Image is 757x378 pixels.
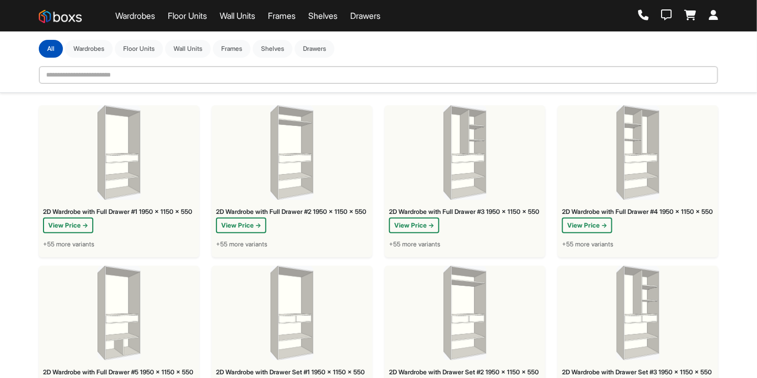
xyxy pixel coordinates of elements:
[271,266,313,360] img: 2D Wardrobe with Drawer Set #1 1950 x 1150 x 550
[216,240,267,249] span: +55 more variants
[389,240,440,249] span: +55 more variants
[43,208,195,215] div: 2D Wardrobe with Full Drawer #1 1950 x 1150 x 550
[268,9,296,22] a: Frames
[617,266,659,360] img: 2D Wardrobe with Drawer Set #3 1950 x 1150 x 550
[562,218,612,233] button: View Price →
[43,218,93,233] button: View Price →
[385,105,545,257] a: 2D Wardrobe with Full Drawer #3 1950 x 1150 x 5502D Wardrobe with Full Drawer #3 1950 x 1150 x 55...
[39,40,63,58] button: All
[65,40,113,58] button: Wardrobes
[617,105,659,200] img: 2D Wardrobe with Full Drawer #4 1950 x 1150 x 550
[558,105,718,257] a: 2D Wardrobe with Full Drawer #4 1950 x 1150 x 5502D Wardrobe with Full Drawer #4 1950 x 1150 x 55...
[389,369,541,376] div: 2D Wardrobe with Drawer Set #2 1950 x 1150 x 550
[168,9,207,22] a: Floor Units
[562,208,714,215] div: 2D Wardrobe with Full Drawer #4 1950 x 1150 x 550
[444,105,486,200] img: 2D Wardrobe with Full Drawer #3 1950 x 1150 x 550
[271,105,313,200] img: 2D Wardrobe with Full Drawer #2 1950 x 1150 x 550
[562,369,714,376] div: 2D Wardrobe with Drawer Set #3 1950 x 1150 x 550
[39,10,82,23] img: Boxs Store logo
[43,369,195,376] div: 2D Wardrobe with Full Drawer #5 1950 x 1150 x 550
[350,9,381,22] a: Drawers
[253,40,293,58] button: Shelves
[216,369,368,376] div: 2D Wardrobe with Drawer Set #1 1950 x 1150 x 550
[98,266,140,360] img: 2D Wardrobe with Full Drawer #5 1950 x 1150 x 550
[709,10,718,21] a: Login
[220,9,255,22] a: Wall Units
[39,105,199,257] a: 2D Wardrobe with Full Drawer #1 1950 x 1150 x 5502D Wardrobe with Full Drawer #1 1950 x 1150 x 55...
[216,218,266,233] button: View Price →
[213,40,251,58] button: Frames
[216,208,368,215] div: 2D Wardrobe with Full Drawer #2 1950 x 1150 x 550
[444,266,486,360] img: 2D Wardrobe with Drawer Set #2 1950 x 1150 x 550
[98,105,140,200] img: 2D Wardrobe with Full Drawer #1 1950 x 1150 x 550
[308,9,338,22] a: Shelves
[212,105,372,257] a: 2D Wardrobe with Full Drawer #2 1950 x 1150 x 5502D Wardrobe with Full Drawer #2 1950 x 1150 x 55...
[295,40,334,58] button: Drawers
[115,40,163,58] button: Floor Units
[389,208,541,215] div: 2D Wardrobe with Full Drawer #3 1950 x 1150 x 550
[43,240,94,249] span: +55 more variants
[165,40,211,58] button: Wall Units
[562,240,613,249] span: +55 more variants
[389,218,439,233] button: View Price →
[115,9,155,22] a: Wardrobes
